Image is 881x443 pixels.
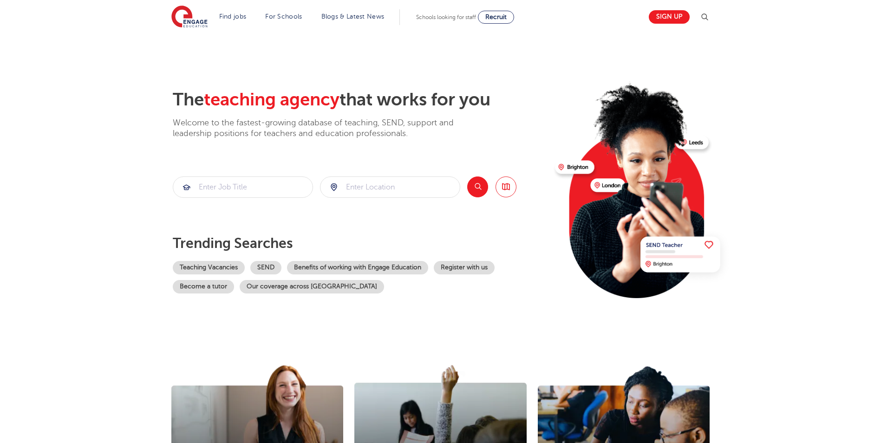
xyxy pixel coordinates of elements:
a: Sign up [649,10,690,24]
img: Engage Education [171,6,208,29]
div: Submit [173,176,313,198]
h2: The that works for you [173,89,548,111]
a: Find jobs [219,13,247,20]
div: Submit [320,176,460,198]
input: Submit [173,177,313,197]
p: Welcome to the fastest-growing database of teaching, SEND, support and leadership positions for t... [173,117,479,139]
a: Become a tutor [173,280,234,293]
span: Recruit [485,13,507,20]
a: SEND [250,261,281,274]
a: Our coverage across [GEOGRAPHIC_DATA] [240,280,384,293]
a: For Schools [265,13,302,20]
button: Search [467,176,488,197]
a: Benefits of working with Engage Education [287,261,428,274]
input: Submit [320,177,460,197]
a: Register with us [434,261,495,274]
span: teaching agency [204,90,339,110]
a: Blogs & Latest News [321,13,385,20]
a: Teaching Vacancies [173,261,245,274]
a: Recruit [478,11,514,24]
span: Schools looking for staff [416,14,476,20]
p: Trending searches [173,235,548,252]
